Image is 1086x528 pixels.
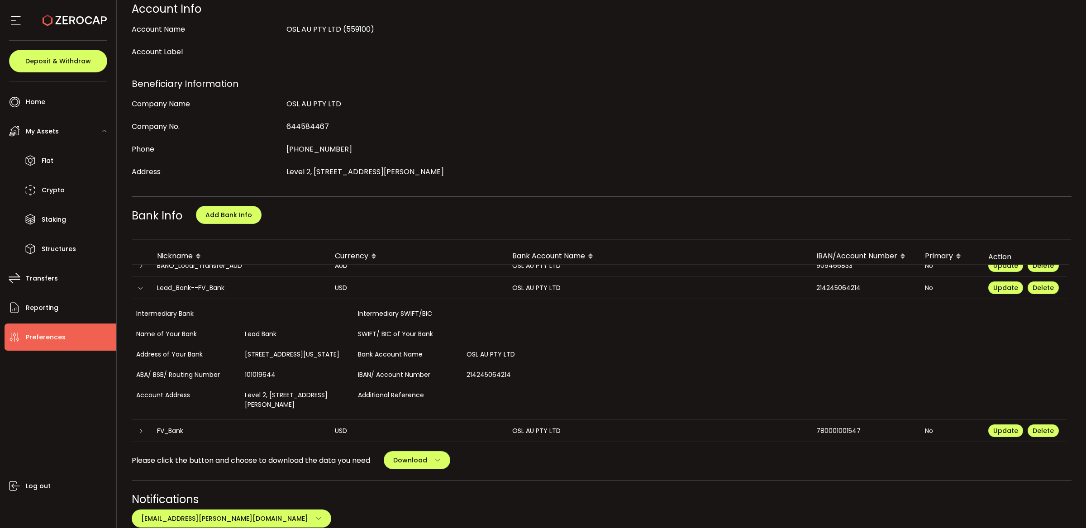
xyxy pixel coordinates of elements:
span: My Assets [26,125,59,138]
div: SWIFT/ BIC of Your Bank [353,324,462,344]
span: Level 2, [STREET_ADDRESS][PERSON_NAME] [286,166,444,177]
button: Delete [1028,259,1059,272]
div: OSL AU PTY LTD [505,426,809,436]
div: No [918,283,981,293]
div: 909466833 [809,261,918,271]
span: Home [26,95,45,109]
span: Structures [42,243,76,256]
div: Lead_Bank--FV_Bank [150,283,328,293]
div: FV_Bank [150,426,328,436]
span: Bank Info [132,208,182,223]
button: Add Bank Info [196,206,262,224]
div: 780001001547 [809,426,918,436]
span: Fiat [42,154,53,167]
span: [EMAIL_ADDRESS][PERSON_NAME][DOMAIN_NAME] [141,514,308,523]
div: Account Address [132,385,240,415]
span: OSL AU PTY LTD (559100) [286,24,374,34]
div: ABA/ BSB/ Routing Number [132,365,240,385]
div: Company Name [132,95,282,113]
div: No [918,261,981,271]
div: No [918,426,981,436]
div: Primary [918,249,981,264]
div: Intermediary Bank [132,304,240,324]
div: Additional Reference [353,385,462,415]
span: 644584467 [286,121,329,132]
div: Name of Your Bank [132,324,240,344]
div: Level 2, [STREET_ADDRESS][PERSON_NAME] [240,385,353,415]
div: BANO_Local_Transfer_AUD [150,261,328,271]
div: Beneficiary Information [132,75,1072,93]
div: [STREET_ADDRESS][US_STATE] [240,344,353,365]
div: Bank Account Name [505,249,809,264]
span: [PHONE_NUMBER] [286,144,352,154]
div: Address of Your Bank [132,344,240,365]
span: OSL AU PTY LTD [286,99,341,109]
div: IBAN/Account Number [809,249,918,264]
div: Phone [132,140,282,158]
button: Delete [1028,281,1059,294]
span: Delete [1033,283,1054,292]
div: 214245064214 [462,365,575,385]
span: Delete [1033,426,1054,435]
iframe: Chat Widget [979,430,1086,528]
div: AUD [328,261,505,271]
div: Action [981,252,1067,262]
button: Deposit & Withdraw [9,50,107,72]
div: Bank Account Name [353,344,462,365]
div: Address [132,163,282,181]
span: Delete [1033,261,1054,270]
button: Delete [1028,424,1059,437]
div: Intermediary SWIFT/BIC [353,304,462,324]
div: 214245064214 [809,283,918,293]
span: Transfers [26,272,58,285]
button: Download [384,451,450,469]
span: Preferences [26,331,66,344]
div: Account Name [132,20,282,38]
button: [EMAIL_ADDRESS][PERSON_NAME][DOMAIN_NAME] [132,509,331,528]
div: Notifications [132,491,1072,507]
span: Update [993,283,1018,292]
span: Crypto [42,184,65,197]
span: Reporting [26,301,58,314]
div: OSL AU PTY LTD [462,344,575,365]
span: Update [993,261,1018,270]
div: OSL AU PTY LTD [505,261,809,271]
div: USD [328,426,505,436]
div: 101019644 [240,365,353,385]
button: Update [988,259,1023,272]
div: Currency [328,249,505,264]
div: OSL AU PTY LTD [505,283,809,293]
button: Update [988,424,1023,437]
div: Lead Bank [240,324,353,344]
button: Update [988,281,1023,294]
span: Update [993,426,1018,435]
div: Company No. [132,118,282,136]
span: Deposit & Withdraw [25,58,91,64]
div: Account Label [132,43,282,61]
div: Nickname [150,249,328,264]
span: Log out [26,480,51,493]
span: Download [393,456,427,465]
div: IBAN/ Account Number [353,365,462,385]
span: Add Bank Info [205,210,252,219]
span: Please click the button and choose to download the data you need [132,455,370,466]
div: USD [328,283,505,293]
span: Staking [42,213,66,226]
